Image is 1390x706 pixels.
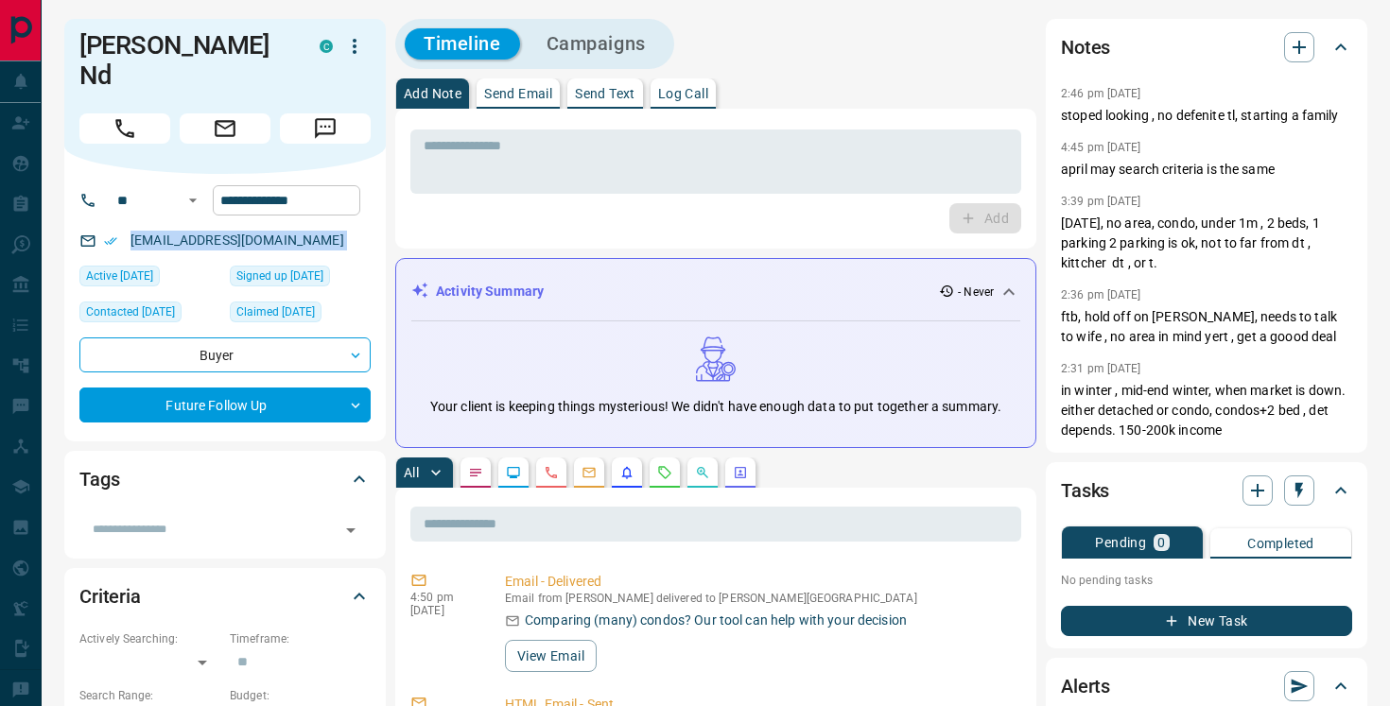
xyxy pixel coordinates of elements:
[1061,475,1109,506] h2: Tasks
[411,274,1020,309] div: Activity Summary- Never
[79,581,141,611] h2: Criteria
[230,301,371,328] div: Wed Jul 09 2025
[1061,606,1352,636] button: New Task
[79,456,371,502] div: Tags
[528,28,665,60] button: Campaigns
[1061,362,1141,375] p: 2:31 pm [DATE]
[544,465,559,480] svg: Calls
[1061,288,1141,301] p: 2:36 pm [DATE]
[230,266,371,292] div: Mon Sep 19 2022
[484,87,552,100] p: Send Email
[79,337,371,372] div: Buyer
[695,465,710,480] svg: Opportunities
[86,302,175,321] span: Contacted [DATE]
[430,397,1001,417] p: Your client is keeping things mysterious! We didn't have enough data to put together a summary.
[410,591,477,604] p: 4:50 pm
[230,687,371,704] p: Budget:
[958,284,994,301] p: - Never
[1157,536,1165,549] p: 0
[182,189,204,212] button: Open
[525,611,907,630] p: Comparing (many) condos? Our tool can help with your decision
[79,113,170,144] span: Call
[505,572,1014,592] p: Email - Delivered
[86,267,153,285] span: Active [DATE]
[130,232,344,248] a: [EMAIL_ADDRESS][DOMAIN_NAME]
[338,517,364,543] button: Open
[180,113,270,144] span: Email
[79,574,371,619] div: Criteria
[468,465,483,480] svg: Notes
[1061,214,1352,273] p: [DATE], no area, condo, under 1m , 2 beds, 1 parking 2 parking is ok, not to far from dt , kittch...
[1061,566,1352,594] p: No pending tasks
[320,40,333,53] div: condos.ca
[79,387,371,422] div: Future Follow Up
[1247,537,1314,550] p: Completed
[79,464,119,494] h2: Tags
[1061,160,1352,180] p: april may search criteria is the same
[1061,106,1352,126] p: stoped looking , no defenite tl, starting a family
[505,640,597,672] button: View Email
[79,630,220,647] p: Actively Searching:
[505,592,1014,605] p: Email from [PERSON_NAME] delivered to [PERSON_NAME][GEOGRAPHIC_DATA]
[1061,381,1352,440] p: in winter , mid-end winter, when market is down. either detached or condo, condos+2 bed , det dep...
[236,267,323,285] span: Signed up [DATE]
[1061,141,1141,154] p: 4:45 pm [DATE]
[1061,25,1352,70] div: Notes
[280,113,371,144] span: Message
[1061,32,1110,62] h2: Notes
[405,28,520,60] button: Timeline
[104,234,117,248] svg: Email Verified
[619,465,634,480] svg: Listing Alerts
[79,301,220,328] div: Sat Sep 13 2025
[1061,671,1110,701] h2: Alerts
[506,465,521,480] svg: Lead Browsing Activity
[1061,87,1141,100] p: 2:46 pm [DATE]
[236,302,315,321] span: Claimed [DATE]
[658,87,708,100] p: Log Call
[657,465,672,480] svg: Requests
[404,466,419,479] p: All
[79,266,220,292] div: Mon Sep 19 2022
[79,30,291,91] h1: [PERSON_NAME] Nd
[436,282,544,301] p: Activity Summary
[582,465,597,480] svg: Emails
[404,87,461,100] p: Add Note
[410,604,477,617] p: [DATE]
[79,687,220,704] p: Search Range:
[575,87,635,100] p: Send Text
[230,630,371,647] p: Timeframe:
[1061,195,1141,208] p: 3:39 pm [DATE]
[1095,536,1146,549] p: Pending
[1061,468,1352,513] div: Tasks
[733,465,748,480] svg: Agent Actions
[1061,307,1352,347] p: ftb, hold off on [PERSON_NAME], needs to talk to wife , no area in mind yert , get a goood deal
